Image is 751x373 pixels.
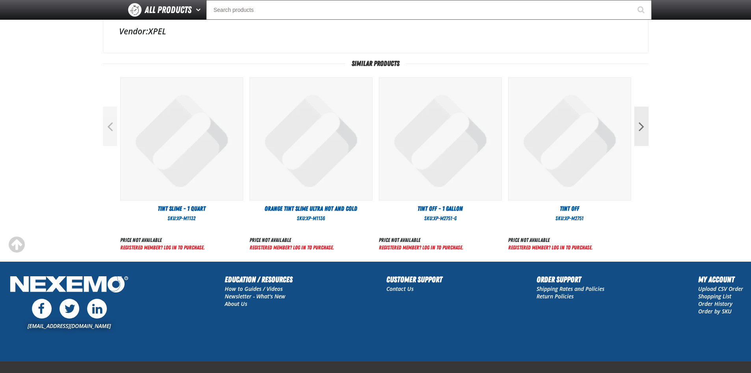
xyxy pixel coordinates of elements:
[250,78,372,200] : View Details of the Orange Tint Slime Ultra Hot and Cold
[225,300,247,307] a: About Us
[509,78,631,200] : View Details of the Tint Off
[537,285,604,292] a: Shipping Rates and Policies
[119,26,148,37] label: Vendor:
[508,244,593,251] a: Registered Member? Log In to purchase.
[386,274,442,285] h2: Customer Support
[250,78,372,200] img: Orange Tint Slime Ultra Hot and Cold
[306,215,325,221] span: XP-M1136
[509,78,631,200] img: Tint Off
[537,274,604,285] h2: Order Support
[379,244,463,251] a: Registered Member? Log In to purchase.
[120,215,243,222] div: SKU:
[120,244,205,251] a: Registered Member? Log In to purchase.
[508,204,631,213] a: Tint Off
[121,78,243,200] : View Details of the Tint Slime - 1 Quart
[225,292,285,300] a: Newsletter - What's New
[433,215,457,221] span: XP-M2751-G
[225,274,293,285] h2: Education / Resources
[120,204,243,213] a: Tint Slime - 1 Quart
[508,236,593,244] div: Price not available
[8,236,25,253] div: Scroll to the top
[177,215,196,221] span: XP-M1132
[698,292,731,300] a: Shopping List
[560,205,579,212] span: Tint Off
[508,215,631,222] div: SKU:
[379,78,501,200] : View Details of the Tint Off - 1 Gallon
[386,285,414,292] a: Contact Us
[28,322,111,330] a: [EMAIL_ADDRESS][DOMAIN_NAME]
[379,236,463,244] div: Price not available
[417,205,463,212] span: Tint Off - 1 Gallon
[265,205,357,212] span: Orange Tint Slime Ultra Hot and Cold
[537,292,574,300] a: Return Policies
[158,205,205,212] span: Tint Slime - 1 Quart
[121,78,243,200] img: Tint Slime - 1 Quart
[345,60,406,67] span: Similar Products
[250,215,373,222] div: SKU:
[103,107,117,146] button: Previous
[379,215,502,222] div: SKU:
[698,307,732,315] a: Order by SKU
[250,204,373,213] a: Orange Tint Slime Ultra Hot and Cold
[698,285,743,292] a: Upload CSV Order
[145,3,192,17] span: All Products
[698,274,743,285] h2: My Account
[250,244,334,251] a: Registered Member? Log In to purchase.
[225,285,283,292] a: How to Guides / Videos
[379,204,502,213] a: Tint Off - 1 Gallon
[120,236,205,244] div: Price not available
[698,300,732,307] a: Order History
[634,107,649,146] button: Next
[8,274,130,297] img: Nexemo Logo
[379,78,501,200] img: Tint Off - 1 Gallon
[565,215,583,221] span: XP-M2751
[250,236,334,244] div: Price not available
[119,26,632,37] div: XPEL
